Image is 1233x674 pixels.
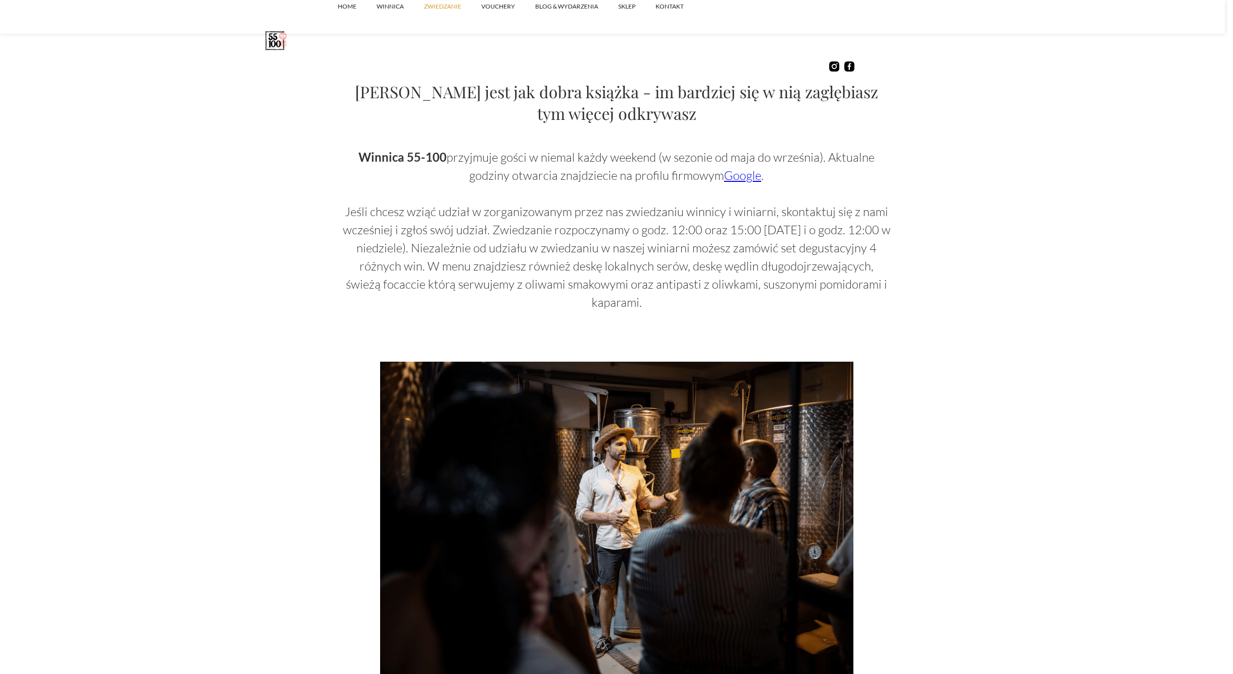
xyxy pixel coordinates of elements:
[342,148,892,311] p: przyjmuje gości w niemal każdy weekend (w sezonie od maja do września). Aktualne godziny otwarcia...
[342,81,892,124] h2: [PERSON_NAME] jest jak dobra książka - im bardziej się w nią zagłębiasz tym więcej odkrywasz
[724,168,761,183] a: Google
[358,150,447,164] strong: Winnica 55-100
